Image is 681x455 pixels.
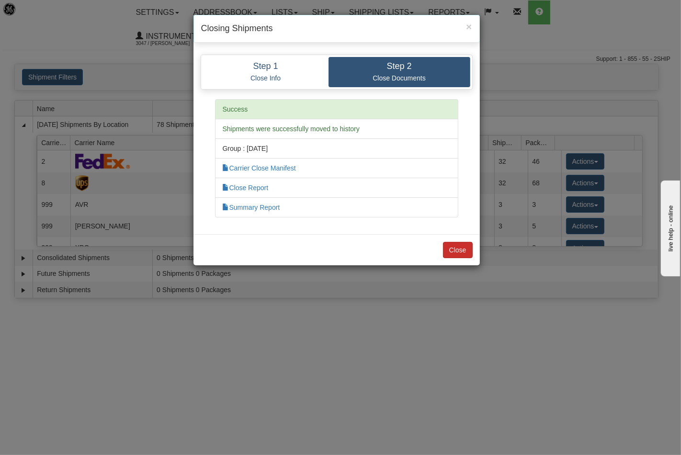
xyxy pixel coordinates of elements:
a: Summary Report [223,204,280,211]
h4: Step 2 [336,62,463,71]
p: Close Documents [336,74,463,82]
li: Shipments were successfully moved to history [215,119,458,139]
h4: Closing Shipments [201,23,472,35]
span: × [466,21,472,32]
a: Close Report [223,184,269,192]
li: Success [215,99,458,119]
li: Group : [DATE] [215,138,458,159]
button: Close [466,22,472,32]
iframe: chat widget [659,179,680,276]
a: Step 2 Close Documents [329,57,470,87]
a: Carrier Close Manifest [223,164,296,172]
p: Close Info [210,74,321,82]
div: live help - online [7,8,89,15]
h4: Step 1 [210,62,321,71]
a: Step 1 Close Info [203,57,329,87]
button: Close [443,242,473,258]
